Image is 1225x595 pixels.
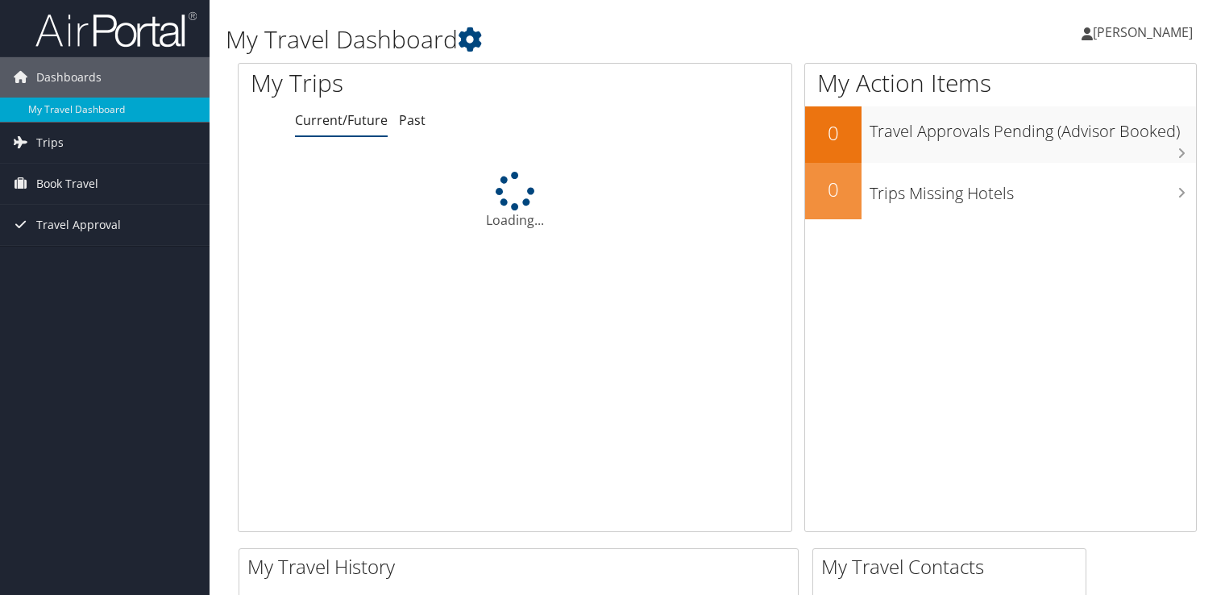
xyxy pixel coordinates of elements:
span: Book Travel [36,164,98,204]
div: Loading... [239,172,791,230]
a: Current/Future [295,111,388,129]
span: Trips [36,123,64,163]
span: Dashboards [36,57,102,98]
a: 0Travel Approvals Pending (Advisor Booked) [805,106,1196,163]
h1: My Trips [251,66,549,100]
h2: 0 [805,176,862,203]
h1: My Travel Dashboard [226,23,881,56]
h2: 0 [805,119,862,147]
span: [PERSON_NAME] [1093,23,1193,41]
h2: My Travel Contacts [821,553,1086,580]
h2: My Travel History [247,553,798,580]
a: 0Trips Missing Hotels [805,163,1196,219]
h3: Trips Missing Hotels [870,174,1196,205]
a: [PERSON_NAME] [1082,8,1209,56]
a: Past [399,111,426,129]
h3: Travel Approvals Pending (Advisor Booked) [870,112,1196,143]
span: Travel Approval [36,205,121,245]
img: airportal-logo.png [35,10,197,48]
h1: My Action Items [805,66,1196,100]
